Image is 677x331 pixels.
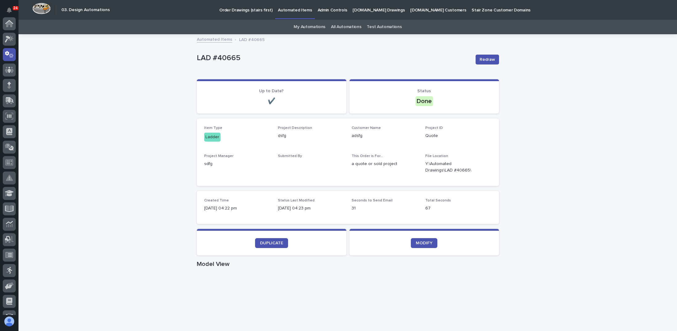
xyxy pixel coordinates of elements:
button: Redraw [476,55,499,64]
button: users-avatar [3,315,16,328]
span: Status [417,89,431,93]
button: Notifications [3,4,16,17]
a: My Automations [294,20,325,34]
p: 67 [425,205,492,212]
p: [DATE] 04:22 pm [204,205,270,212]
h2: 03. Design Automations [61,7,110,13]
div: Ladder [204,133,221,142]
p: ✔️ [204,97,339,105]
span: File Location [425,154,448,158]
span: Project Manager [204,154,233,158]
a: Automated Items [197,35,232,43]
div: Done [415,96,433,106]
span: Redraw [480,56,495,63]
p: [DATE] 04:23 pm [278,205,344,212]
h1: Model View [197,260,499,268]
span: MODIFY [416,241,432,245]
span: Submitted By [278,154,302,158]
span: This Order is For... [352,154,383,158]
span: Status Last Modified [278,199,315,202]
a: MODIFY [411,238,437,248]
span: Created Time [204,199,229,202]
p: a quote or sold project [352,161,418,167]
span: Customer Name [352,126,381,130]
a: DUPLICATE [255,238,288,248]
p: LAD #40665 [197,54,471,63]
div: Notifications24 [8,7,16,17]
img: Workspace Logo [32,3,51,14]
p: Quote [425,133,492,139]
a: All Automations [331,20,361,34]
p: 31 [352,205,418,212]
p: dsfg [278,133,344,139]
span: DUPLICATE [260,241,283,245]
p: 24 [14,6,18,10]
span: Project Description [278,126,312,130]
span: Item Type [204,126,222,130]
: Y:\Automated Drawings\LAD #40665\ [425,161,477,174]
span: Total Seconds [425,199,451,202]
span: Project ID [425,126,443,130]
p: LAD #40665 [239,36,265,43]
p: sdfg [204,161,270,167]
p: adsfg [352,133,418,139]
span: Seconds to Send Email [352,199,393,202]
span: Up to Date? [259,89,284,93]
a: Test Automations [367,20,402,34]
